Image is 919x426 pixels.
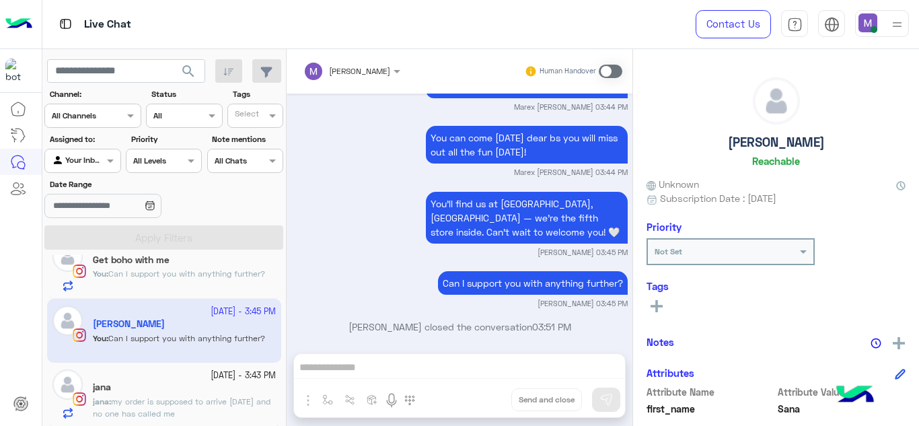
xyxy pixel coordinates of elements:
[647,402,775,416] span: first_name
[426,192,628,244] p: 20/9/2025, 3:45 PM
[93,254,170,266] h5: Get boho with me
[52,242,83,272] img: defaultAdmin.png
[93,396,111,406] b: :
[647,280,906,292] h6: Tags
[647,177,699,191] span: Unknown
[647,385,775,399] span: Attribute Name
[426,126,628,164] p: 20/9/2025, 3:44 PM
[511,388,582,411] button: Send and close
[532,321,571,332] span: 03:51 PM
[696,10,771,38] a: Contact Us
[93,396,270,419] span: my order is supposed to arrive today and no one has called me
[93,269,106,279] span: You
[5,59,30,83] img: 317874714732967
[57,15,74,32] img: tab
[647,367,694,379] h6: Attributes
[889,16,906,33] img: profile
[781,10,808,38] a: tab
[292,320,628,334] p: [PERSON_NAME] closed the conversation
[871,338,881,349] img: notes
[778,385,906,399] span: Attribute Value
[514,167,628,178] small: Marex [PERSON_NAME] 03:44 PM
[893,337,905,349] img: add
[50,133,119,145] label: Assigned to:
[514,102,628,112] small: Marex [PERSON_NAME] 03:44 PM
[329,66,390,76] span: [PERSON_NAME]
[752,155,800,167] h6: Reachable
[180,63,196,79] span: search
[93,396,109,406] span: jana
[660,191,776,205] span: Subscription Date : [DATE]
[211,369,276,382] small: [DATE] - 3:43 PM
[753,78,799,124] img: defaultAdmin.png
[108,269,265,279] span: Can I support you with anything further?
[832,372,879,419] img: hulul-logo.png
[824,17,840,32] img: tab
[647,336,674,348] h6: Notes
[233,88,282,100] label: Tags
[44,225,283,250] button: Apply Filters
[5,10,32,38] img: Logo
[538,247,628,258] small: [PERSON_NAME] 03:45 PM
[151,88,221,100] label: Status
[73,264,86,278] img: Instagram
[50,88,140,100] label: Channel:
[787,17,803,32] img: tab
[858,13,877,32] img: userImage
[728,135,825,150] h5: [PERSON_NAME]
[233,108,259,123] div: Select
[93,382,111,393] h5: jana
[212,133,281,145] label: Note mentions
[655,246,682,256] b: Not Set
[538,298,628,309] small: [PERSON_NAME] 03:45 PM
[84,15,131,34] p: Live Chat
[73,392,86,406] img: Instagram
[438,271,628,295] p: 20/9/2025, 3:45 PM
[50,178,200,190] label: Date Range
[172,59,205,88] button: search
[131,133,200,145] label: Priority
[647,221,682,233] h6: Priority
[93,269,108,279] b: :
[778,402,906,416] span: Sana
[52,369,83,400] img: defaultAdmin.png
[540,66,596,77] small: Human Handover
